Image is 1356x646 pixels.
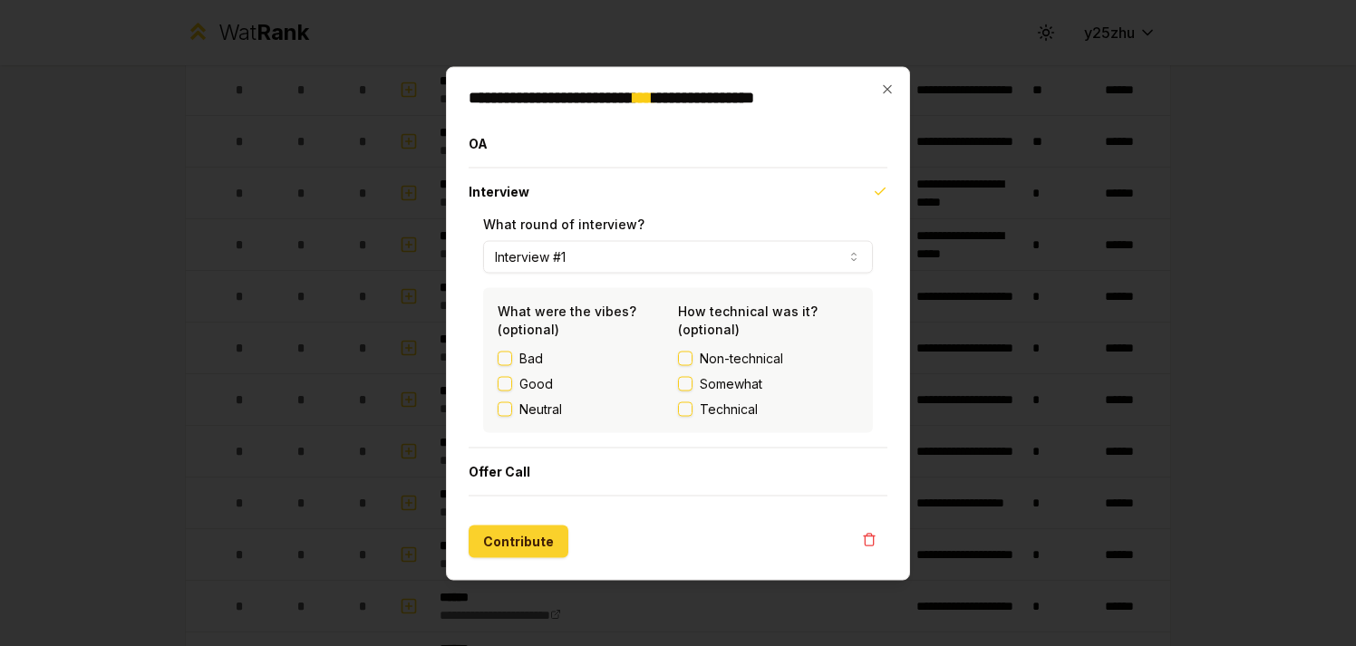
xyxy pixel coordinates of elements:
[483,216,644,231] label: What round of interview?
[519,349,543,367] label: Bad
[519,374,553,392] label: Good
[678,351,693,365] button: Non-technical
[700,349,783,367] span: Non-technical
[469,168,887,215] button: Interview
[519,400,562,418] label: Neutral
[678,303,818,336] label: How technical was it? (optional)
[678,376,693,390] button: Somewhat
[700,400,758,418] span: Technical
[498,303,636,336] label: What were the vibes? (optional)
[700,374,762,392] span: Somewhat
[469,215,887,447] div: Interview
[469,448,887,495] button: Offer Call
[469,120,887,167] button: OA
[469,525,568,557] button: Contribute
[678,401,693,416] button: Technical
